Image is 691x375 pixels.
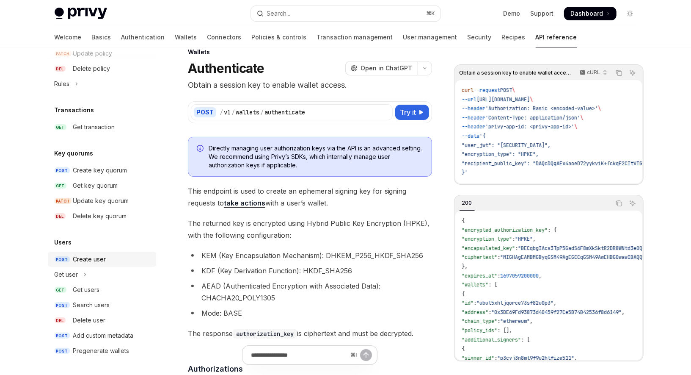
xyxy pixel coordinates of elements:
span: : [489,309,492,316]
button: Toggle Rules section [48,76,156,92]
span: : [498,318,501,325]
span: GET [55,287,66,293]
span: 'privy-app-id: <privy-app-id>' [486,123,575,130]
a: PATCHUpdate key quorum [48,193,156,208]
div: / [220,108,223,117]
h5: Key quorums [55,148,94,158]
span: "HPKE" [515,236,533,242]
span: : [512,236,515,242]
div: Wallets [188,48,432,56]
span: PATCH [55,198,72,204]
button: Ask AI [627,67,638,78]
button: Copy the contents from the code block [614,198,625,209]
div: Get key quorum [73,181,118,191]
span: }' [462,169,468,176]
span: Dashboard [571,9,603,18]
a: GETGet transaction [48,119,156,135]
div: Pregenerate wallets [73,346,129,356]
span: { [462,217,465,224]
a: POSTCreate user [48,252,156,267]
a: Dashboard [564,7,617,20]
a: GETGet users [48,282,156,297]
div: Delete user [73,315,106,325]
span: The returned key is encrypted using Hybrid Public Key Encryption (HPKE), with the following confi... [188,217,432,241]
div: / [260,108,264,117]
span: The response is ciphertext and must be decrypted. [188,328,432,339]
span: Open in ChatGPT [361,64,413,72]
a: Demo [504,9,520,18]
li: Mode: BASE [188,307,432,319]
span: \ [575,123,578,130]
a: DELDelete user [48,313,156,328]
button: cURL [575,66,611,80]
a: API reference [536,27,577,47]
a: Connectors [207,27,242,47]
span: }, [462,263,468,270]
span: GET [55,183,66,189]
button: Open search [251,6,440,21]
h1: Authenticate [188,61,264,76]
div: v1 [224,108,231,117]
span: 1697059200000 [501,272,539,279]
span: POST [55,333,70,339]
span: "wallets" [462,281,489,288]
div: POST [194,107,216,117]
div: Get users [73,285,100,295]
a: GETGet key quorum [48,178,156,193]
button: Send message [360,349,372,361]
div: Rules [55,79,70,89]
span: POST [55,167,70,174]
span: "additional_signers" [462,336,521,343]
a: DELDelete key quorum [48,208,156,224]
span: Directly managing user authorization keys via the API is an advanced setting. We recommend using ... [209,144,423,169]
h5: Users [55,237,72,247]
span: , [575,355,578,361]
span: "encapsulated_key" [462,245,515,252]
span: This endpoint is used to create an ephemeral signing key for signing requests to with a user’s wa... [188,185,432,209]
span: "id" [462,300,474,306]
p: cURL [587,69,600,76]
button: Ask AI [627,198,638,209]
span: : [498,272,501,279]
div: Search... [267,8,291,19]
input: Ask a question... [251,346,347,364]
span: --header [462,105,486,112]
a: Wallets [175,27,197,47]
svg: Info [197,145,205,153]
span: --request [474,87,501,94]
span: "encryption_type": "HPKE", [462,151,539,158]
span: "address" [462,309,489,316]
span: "ciphertext" [462,254,498,261]
div: wallets [236,108,259,117]
button: Toggle Get user section [48,267,156,282]
span: --data [462,133,480,139]
span: , [539,272,542,279]
div: authenticate [264,108,305,117]
div: Create key quorum [73,165,127,175]
button: Try it [395,105,429,120]
span: : { [548,227,557,233]
span: "signer_id" [462,355,495,361]
span: \ [530,96,533,103]
span: DEL [55,213,66,219]
p: Obtain a session key to enable wallet access. [188,79,432,91]
span: : [515,245,518,252]
div: Create user [73,254,106,264]
span: , [554,300,557,306]
span: "ethereum" [501,318,530,325]
div: Get user [55,269,78,280]
button: Copy the contents from the code block [614,67,625,78]
a: Security [468,27,492,47]
a: POSTCreate key quorum [48,163,156,178]
span: \ [512,87,515,94]
code: authorization_key [233,329,297,339]
div: Update key quorum [73,196,129,206]
div: Search users [73,300,110,310]
span: --header [462,123,486,130]
span: "policy_ids" [462,327,498,334]
span: "chain_type" [462,318,498,325]
span: : [498,254,501,261]
li: AEAD (Authenticated Encryption with Associated Data): CHACHA20_POLY1305 [188,280,432,304]
span: : [474,300,477,306]
a: Support [531,9,554,18]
